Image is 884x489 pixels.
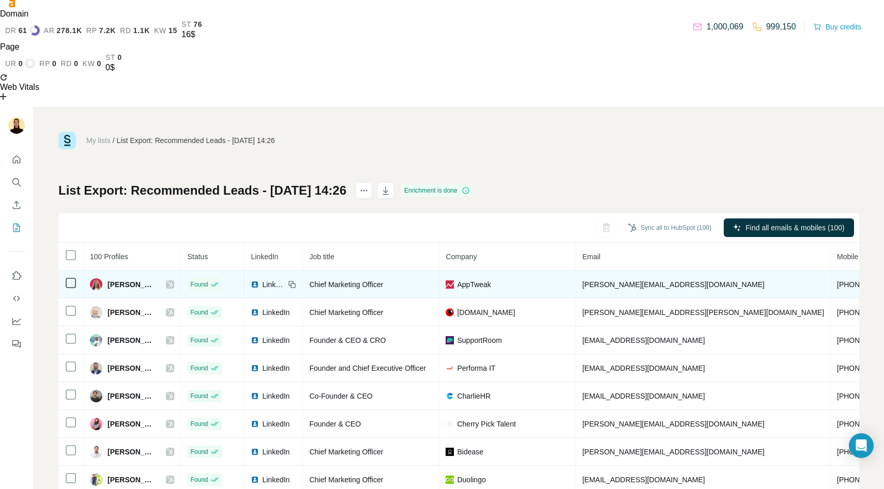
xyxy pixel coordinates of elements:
span: Chief Marketing Officer [309,448,383,456]
span: st [181,20,191,28]
a: st76 [181,20,202,28]
span: Founder & CEO [309,420,361,428]
span: Find all emails & mobiles (100) [745,223,844,233]
span: LinkedIn [251,253,278,261]
span: Bidease [457,447,483,457]
div: Enrichment is done [401,184,473,197]
span: CharlieHR [457,391,491,401]
img: company-logo [446,308,454,317]
img: LinkedIn logo [251,448,259,456]
span: 61 [19,26,27,35]
span: Found [190,475,208,484]
a: rd1.1K [120,26,150,35]
img: Avatar [90,334,102,346]
img: Avatar [90,362,102,374]
span: [PERSON_NAME][EMAIL_ADDRESS][PERSON_NAME][DOMAIN_NAME] [582,308,824,317]
button: Buy credits [813,20,861,34]
span: [EMAIL_ADDRESS][DOMAIN_NAME] [582,392,705,400]
span: rd [60,59,72,68]
span: [PERSON_NAME] [108,307,156,318]
span: [DOMAIN_NAME] [457,307,515,318]
img: company-logo [446,448,454,456]
span: LinkedIn [262,307,289,318]
div: 0$ [105,61,122,74]
img: Avatar [90,306,102,319]
span: rd [120,26,131,35]
span: Found [190,419,208,429]
span: Found [190,447,208,456]
span: [PERSON_NAME][EMAIL_ADDRESS][DOMAIN_NAME] [582,280,764,289]
button: Feedback [8,335,25,353]
img: Avatar [8,117,25,134]
span: Founder and Chief Executive Officer [309,364,425,372]
span: Performa IT [457,363,495,373]
span: Found [190,280,208,289]
img: company-logo [446,364,454,372]
button: Enrich CSV [8,196,25,214]
span: LinkedIn [262,447,289,457]
a: rd0 [60,59,78,68]
p: 1,000,069 [707,21,743,33]
span: [PERSON_NAME][EMAIL_ADDRESS][DOMAIN_NAME] [582,420,764,428]
img: LinkedIn logo [251,308,259,317]
span: Status [187,253,208,261]
button: Use Surfe API [8,289,25,308]
span: LinkedIn [262,363,289,373]
button: Search [8,173,25,192]
span: 76 [193,20,202,28]
h1: List Export: Recommended Leads - [DATE] 14:26 [58,182,346,199]
img: company-logo [446,420,454,428]
img: company-logo [446,336,454,344]
span: [PERSON_NAME][EMAIL_ADDRESS][DOMAIN_NAME] [582,448,764,456]
span: [PERSON_NAME] [108,447,156,457]
span: kw [83,59,95,68]
span: [PERSON_NAME] [108,391,156,401]
button: My lists [8,218,25,237]
span: 15 [169,26,177,35]
span: 0 [52,59,57,68]
span: 0 [19,59,23,68]
span: LinkedIn [262,335,289,345]
img: company-logo [446,280,454,289]
div: List Export: Recommended Leads - [DATE] 14:26 [117,135,275,146]
span: Company [446,253,477,261]
img: LinkedIn logo [251,420,259,428]
span: [EMAIL_ADDRESS][DOMAIN_NAME] [582,476,705,484]
img: LinkedIn logo [251,280,259,289]
span: 278.1K [56,26,82,35]
button: actions [356,182,372,199]
button: Find all emails & mobiles (100) [724,218,854,237]
li: / [113,135,115,146]
img: company-logo [446,476,454,484]
span: Chief Marketing Officer [309,476,383,484]
a: kw15 [154,26,177,35]
p: 999,150 [766,21,796,33]
a: ur0 [5,58,35,69]
span: LinkedIn [262,475,289,485]
img: company-logo [446,392,454,400]
span: rp [86,26,97,35]
span: [PERSON_NAME] [108,363,156,373]
span: [EMAIL_ADDRESS][DOMAIN_NAME] [582,364,705,372]
span: Found [190,364,208,373]
button: Dashboard [8,312,25,330]
span: Found [190,308,208,317]
img: LinkedIn logo [251,392,259,400]
span: Founder & CEO & CRO [309,336,386,344]
div: 16$ [181,28,202,41]
div: Open Intercom Messenger [849,433,874,458]
a: kw0 [83,59,101,68]
img: Avatar [90,446,102,458]
span: AppTweak [457,279,491,290]
img: LinkedIn logo [251,336,259,344]
span: kw [154,26,166,35]
img: Surfe Logo [58,132,76,149]
span: [PERSON_NAME] [108,335,156,345]
span: 0 [97,59,102,68]
button: Use Surfe on LinkedIn [8,266,25,285]
span: [EMAIL_ADDRESS][DOMAIN_NAME] [582,336,705,344]
a: rp0 [39,59,56,68]
span: Found [190,336,208,345]
span: Email [582,253,600,261]
span: [PERSON_NAME] [108,475,156,485]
